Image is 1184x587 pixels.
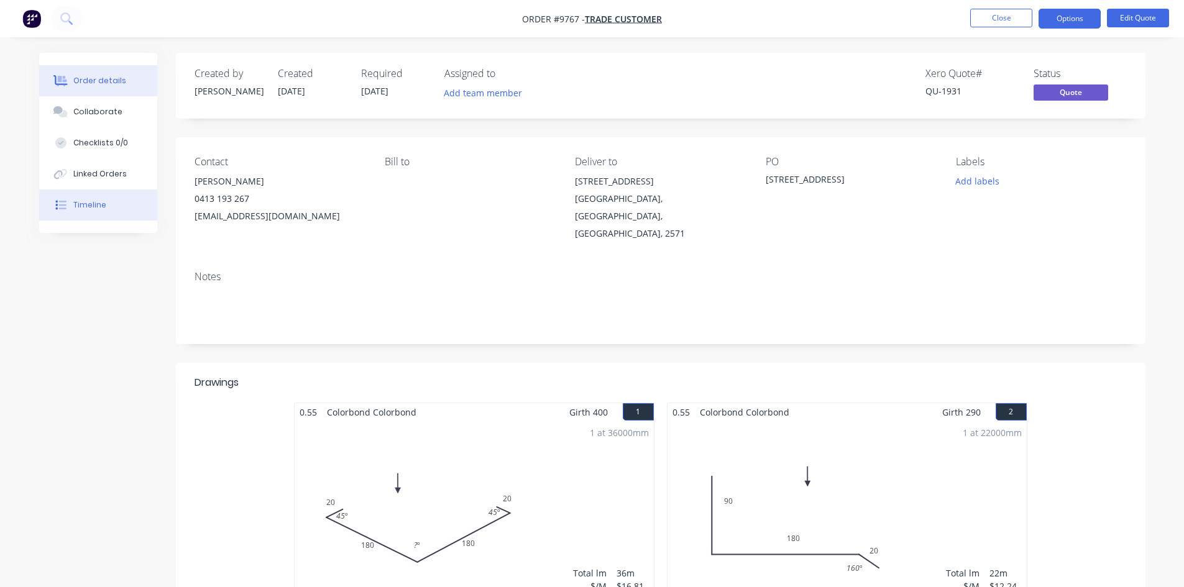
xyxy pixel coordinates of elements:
div: Drawings [195,375,239,390]
div: Status [1034,68,1127,80]
div: [EMAIL_ADDRESS][DOMAIN_NAME] [195,207,365,225]
button: Order details [39,65,157,96]
div: Created by [195,68,263,80]
div: [STREET_ADDRESS] [766,173,921,190]
button: Linked Orders [39,158,157,189]
div: Checklists 0/0 [73,137,128,148]
span: Quote [1034,84,1108,100]
button: Checklists 0/0 [39,127,157,158]
span: Girth 400 [569,403,608,421]
button: Add team member [437,84,528,101]
button: Edit Quote [1107,9,1169,27]
div: Bill to [385,156,555,168]
div: Labels [956,156,1126,168]
span: Girth 290 [942,403,981,421]
button: 1 [623,403,654,421]
span: Colorbond Colorbond [695,403,794,421]
div: Xero Quote # [925,68,1019,80]
button: 2 [996,403,1027,421]
div: Timeline [73,199,106,211]
span: Order #9767 - [522,13,585,25]
div: [PERSON_NAME] [195,84,263,98]
span: 0.55 [668,403,695,421]
button: Options [1039,9,1101,29]
span: Colorbond Colorbond [322,403,421,421]
div: Deliver to [575,156,745,168]
button: Timeline [39,189,157,221]
div: Required [361,68,429,80]
div: Total lm [946,567,980,580]
button: Close [970,9,1032,27]
div: QU-1931 [925,84,1019,98]
a: Trade Customer [585,13,662,25]
div: Contact [195,156,365,168]
div: Total lm [573,567,607,580]
button: Add labels [949,173,1006,189]
div: 36m [617,567,649,580]
div: [GEOGRAPHIC_DATA], [GEOGRAPHIC_DATA], [GEOGRAPHIC_DATA], 2571 [575,190,745,242]
div: 0413 193 267 [195,190,365,207]
div: Created [278,68,346,80]
div: Notes [195,271,1127,283]
img: Factory [22,9,41,28]
span: [DATE] [361,85,388,97]
span: 0.55 [295,403,322,421]
span: [DATE] [278,85,305,97]
div: 22m [989,567,1022,580]
div: Linked Orders [73,168,127,180]
div: 1 at 22000mm [963,426,1022,439]
div: [STREET_ADDRESS][GEOGRAPHIC_DATA], [GEOGRAPHIC_DATA], [GEOGRAPHIC_DATA], 2571 [575,173,745,242]
div: 1 at 36000mm [590,426,649,439]
div: [PERSON_NAME] [195,173,365,190]
div: Order details [73,75,126,86]
div: Assigned to [444,68,569,80]
button: Add team member [444,84,529,101]
div: Collaborate [73,106,122,117]
div: [PERSON_NAME]0413 193 267[EMAIL_ADDRESS][DOMAIN_NAME] [195,173,365,225]
button: Collaborate [39,96,157,127]
div: [STREET_ADDRESS] [575,173,745,190]
div: PO [766,156,936,168]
